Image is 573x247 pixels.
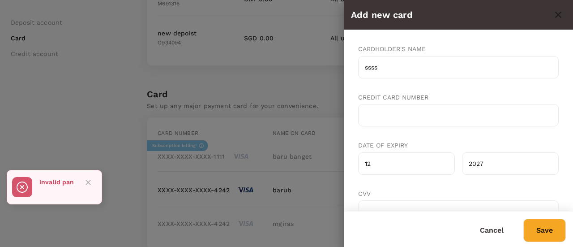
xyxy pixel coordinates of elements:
[39,178,74,186] p: invalid pan
[523,219,566,242] button: Save
[551,7,566,22] button: close
[351,8,551,22] div: Add new card
[81,176,95,189] button: Close
[358,37,559,239] iframe: spreedly
[467,219,516,242] button: Cancel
